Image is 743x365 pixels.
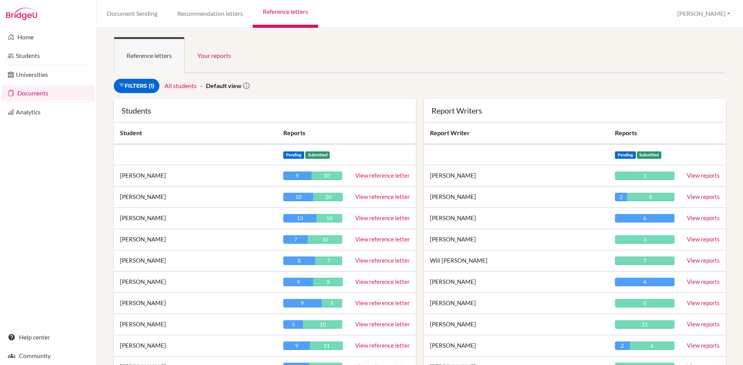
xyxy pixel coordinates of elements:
a: All students [164,82,197,89]
div: 13 [283,214,317,222]
a: View reference letter [355,193,410,200]
a: View reports [687,193,720,200]
a: View reports [687,214,720,221]
td: [PERSON_NAME] [424,187,609,208]
td: [PERSON_NAME] [114,208,277,229]
span: Submitted [305,151,330,159]
a: Documents [2,85,95,101]
td: [PERSON_NAME] [114,187,277,208]
strong: Default view [206,82,241,89]
div: 2 [615,341,630,350]
div: 5 [283,320,303,329]
a: Community [2,348,95,363]
td: [PERSON_NAME] [424,314,609,335]
a: View reference letter [355,278,410,285]
a: Reference letters [114,37,185,73]
a: View reference letter [355,214,410,221]
a: View reports [687,236,720,243]
div: Students [122,107,408,114]
div: 5 [322,299,342,307]
div: 7 [283,235,308,244]
a: Home [2,29,95,45]
div: 3 [615,235,675,244]
div: 5 [615,299,675,307]
th: Reports [277,122,416,144]
td: [PERSON_NAME] [114,293,277,314]
td: [PERSON_NAME] [114,314,277,335]
a: Analytics [2,104,95,120]
div: 10 [308,235,342,244]
a: Students [2,48,95,63]
div: Report Writers [431,107,718,114]
div: 9 [283,278,313,286]
th: Reports [609,122,681,144]
td: [PERSON_NAME] [114,165,277,187]
a: Your reports [185,37,244,73]
a: View reports [687,172,720,179]
button: [PERSON_NAME] [674,7,734,21]
a: View reference letter [355,172,410,179]
th: Student [114,122,277,144]
div: 4 [615,278,675,286]
a: View reports [687,257,720,264]
td: [PERSON_NAME] [424,272,609,293]
div: 11 [310,341,343,350]
td: Will [PERSON_NAME] [424,250,609,272]
a: View reports [687,321,720,328]
div: 7 [315,256,342,265]
div: 11 [615,320,675,329]
div: 9 [283,341,310,350]
td: [PERSON_NAME] [114,250,277,272]
td: [PERSON_NAME] [114,272,277,293]
td: [PERSON_NAME] [424,229,609,250]
a: Universities [2,67,95,82]
a: View reports [687,278,720,285]
a: View reports [687,299,720,306]
a: View reference letter [355,257,410,264]
td: [PERSON_NAME] [424,208,609,229]
td: [PERSON_NAME] [114,335,277,357]
div: 9 [283,171,311,180]
div: 8 [283,256,315,265]
td: [PERSON_NAME] [424,165,609,187]
div: 2 [615,193,627,201]
div: 3 [615,171,675,180]
a: Filters (1) [114,79,159,93]
span: Submitted [637,151,662,159]
a: View reference letter [355,321,410,328]
div: 6 [630,341,675,350]
th: Report Writer [424,122,609,144]
div: 10 [313,193,343,201]
div: 10 [312,171,342,180]
a: View reference letter [355,236,410,243]
div: 6 [615,214,675,222]
span: Pending [615,151,636,159]
a: Help center [2,329,95,345]
td: [PERSON_NAME] [114,229,277,250]
div: 9 [313,278,343,286]
td: [PERSON_NAME] [424,335,609,357]
td: [PERSON_NAME] [424,293,609,314]
div: 7 [615,256,675,265]
a: View reference letter [355,342,410,349]
div: 9 [283,299,321,307]
a: View reports [687,342,720,349]
div: 8 [627,193,675,201]
div: 10 [317,214,342,222]
img: Bridge-U [6,8,37,20]
a: View reference letter [355,299,410,306]
div: 10 [303,320,342,329]
div: 10 [283,193,313,201]
span: Pending [283,151,304,159]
